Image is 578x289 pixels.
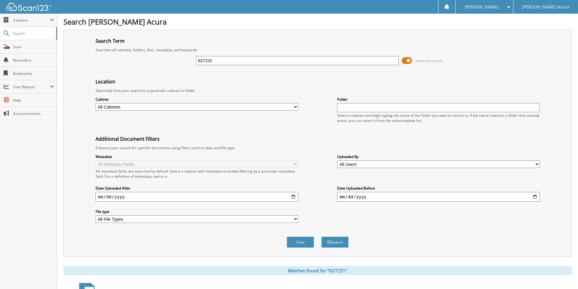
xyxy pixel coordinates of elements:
span: Reminders [13,58,54,63]
label: Metadata [96,154,298,159]
span: Scan [13,44,54,49]
span: Announcements [13,111,54,116]
span: [PERSON_NAME] [465,5,499,9]
div: Select a cabinet and begin typing the name of the folder you want to search in. If the name match... [337,113,540,123]
input: start [96,192,298,202]
div: Searches all cabinets, folders, files, metadata, and keywords [93,47,543,52]
label: Date Uploaded After [96,186,298,191]
div: All metadata fields are searched by default. Select a cabinet with metadata to enable filtering b... [96,169,298,179]
div: Matches found for "627231" [63,266,572,275]
div: Enhance your search for specific documents using filters such as date and file type. [93,145,543,150]
span: Search [13,31,53,36]
legend: Search Term [93,38,128,44]
div: Optionally limit your search to a particular cabinet or folder [93,88,543,93]
h1: Search [PERSON_NAME] Acura [63,17,572,27]
label: File type [96,209,298,214]
span: Cabinets [13,18,50,23]
span: Bookmarks [13,71,54,76]
span: User Reports [13,84,50,89]
label: Date Uploaded Before [337,186,540,191]
a: here [159,174,167,179]
legend: Additional Document Filters [93,136,163,142]
label: Cabinet [96,97,298,102]
label: Folder [337,97,540,102]
button: Search [321,237,349,248]
button: Clear [287,237,314,248]
span: [PERSON_NAME] Acura [522,5,569,9]
span: Help [13,98,54,103]
legend: Location [93,78,118,85]
span: Advanced Search [415,59,442,63]
input: end [337,192,540,202]
img: scan123-logo-white.svg [6,3,52,11]
label: Uploaded By [337,154,540,159]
